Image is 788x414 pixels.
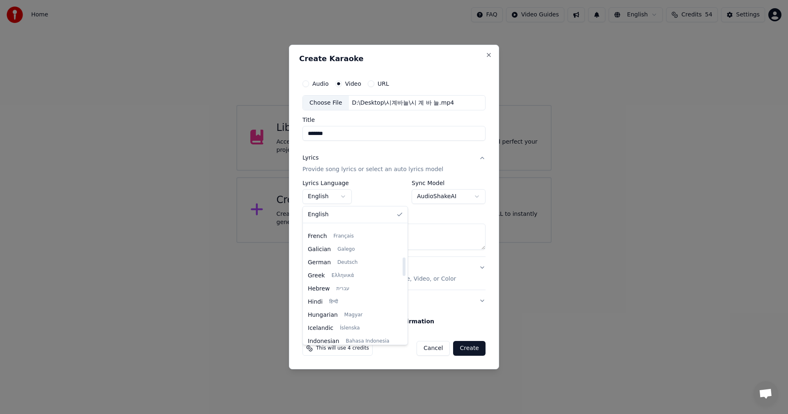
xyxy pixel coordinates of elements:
[337,286,350,292] span: עברית
[334,233,354,240] span: Français
[308,337,339,345] span: Indonesian
[308,285,330,293] span: Hebrew
[308,258,331,267] span: German
[332,272,354,279] span: Ελληνικά
[308,311,338,319] span: Hungarian
[337,259,357,266] span: Deutsch
[308,298,323,306] span: Hindi
[308,324,333,332] span: Icelandic
[308,245,331,254] span: Galician
[308,232,327,240] span: French
[308,210,329,219] span: English
[340,325,360,332] span: Íslenska
[337,246,355,253] span: Galego
[329,299,338,305] span: हिन्दी
[308,272,325,280] span: Greek
[346,338,389,345] span: Bahasa Indonesia
[344,312,363,318] span: Magyar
